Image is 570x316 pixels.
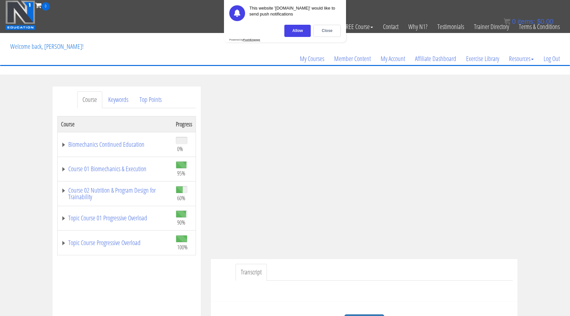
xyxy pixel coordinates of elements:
[504,18,554,25] a: 0 items: $0.00
[134,91,167,108] a: Top Points
[295,43,329,75] a: My Courses
[42,2,50,11] span: 0
[61,141,169,148] a: Biomechanics Continued Education
[5,0,35,30] img: n1-education
[229,38,260,41] div: Powered by
[376,43,410,75] a: My Account
[410,43,461,75] a: Affiliate Dashboard
[504,43,539,75] a: Resources
[313,25,341,37] div: Close
[504,18,510,25] img: icon11.png
[249,5,341,21] div: This website '[DOMAIN_NAME]' would like to send push notifications
[177,219,185,226] span: 90%
[61,239,169,246] a: Topic Course Progressive Overload
[177,243,188,251] span: 100%
[512,18,516,25] span: 0
[61,215,169,221] a: Topic Course 01 Progressive Overload
[61,166,169,172] a: Course 01 Biomechanics & Execution
[338,11,378,43] a: FREE Course
[518,18,535,25] span: items:
[61,187,169,200] a: Course 02 Nutrition & Program Design for Trainability
[5,33,88,60] p: Welcome back, [PERSON_NAME]!
[403,11,432,43] a: Why N1?
[539,43,565,75] a: Log Out
[537,18,541,25] span: $
[35,1,50,10] a: 0
[177,170,185,177] span: 95%
[243,38,260,41] strong: PushEngage
[284,25,311,37] div: Allow
[177,145,183,152] span: 0%
[461,43,504,75] a: Exercise Library
[58,116,173,132] th: Course
[378,11,403,43] a: Contact
[537,18,554,25] bdi: 0.00
[177,194,185,202] span: 60%
[236,264,267,281] a: Transcript
[77,91,102,108] a: Course
[432,11,469,43] a: Testimonials
[469,11,514,43] a: Trainer Directory
[103,91,134,108] a: Keywords
[329,43,376,75] a: Member Content
[173,116,196,132] th: Progress
[514,11,565,43] a: Terms & Conditions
